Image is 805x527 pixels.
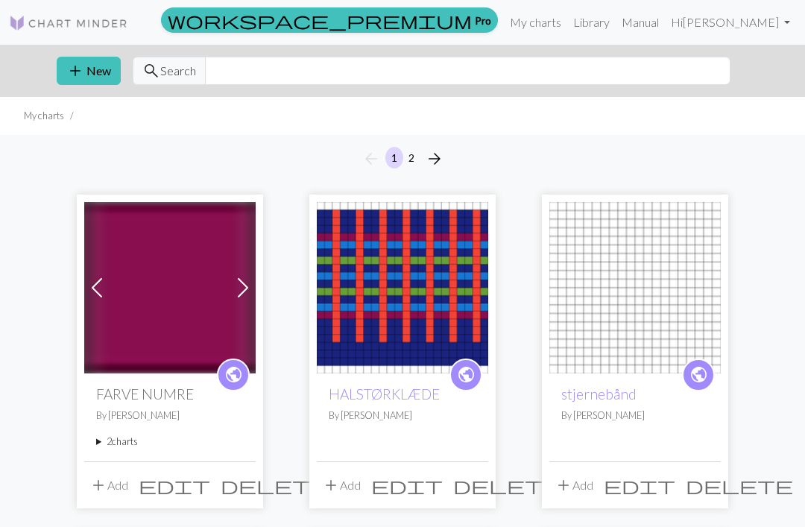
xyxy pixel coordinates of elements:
[356,147,449,171] nav: Page navigation
[133,471,215,499] button: Edit
[317,471,366,499] button: Add
[139,475,210,496] span: edit
[371,475,443,496] span: edit
[371,476,443,494] i: Edit
[215,471,333,499] button: Delete
[665,7,796,37] a: Hi[PERSON_NAME]
[224,363,243,386] span: public
[616,7,665,37] a: Manual
[217,359,250,391] a: public
[317,279,488,293] a: HALSTØRKLÆDE
[366,471,448,499] button: Edit
[160,62,196,80] span: Search
[453,475,561,496] span: delete
[549,202,721,373] img: stjernebånd
[385,147,403,168] button: 1
[329,408,476,423] p: By [PERSON_NAME]
[96,408,244,423] p: By [PERSON_NAME]
[549,279,721,293] a: stjernebånd
[426,148,443,169] span: arrow_forward
[84,471,133,499] button: Add
[681,471,798,499] button: Delete
[139,476,210,494] i: Edit
[561,385,637,403] a: stjernebånd
[66,60,84,81] span: add
[457,360,476,390] i: public
[567,7,616,37] a: Library
[420,147,449,171] button: Next
[221,475,328,496] span: delete
[549,471,599,499] button: Add
[599,471,681,499] button: Edit
[89,475,107,496] span: add
[224,360,243,390] i: public
[689,360,708,390] i: public
[9,14,128,32] img: Logo
[317,202,488,373] img: HALSTØRKLÆDE
[604,476,675,494] i: Edit
[448,471,566,499] button: Delete
[96,435,244,449] summary: 2charts
[682,359,715,391] a: public
[449,359,482,391] a: public
[142,60,160,81] span: search
[57,57,121,85] button: New
[426,150,443,168] i: Next
[96,385,244,403] h2: FARVE NUMRE
[561,408,709,423] p: By [PERSON_NAME]
[555,475,572,496] span: add
[686,475,793,496] span: delete
[84,202,256,373] img: FARVE NUMRE
[168,10,472,31] span: workspace_premium
[161,7,498,33] a: Pro
[84,279,256,293] a: FARVE NUMRE
[457,363,476,386] span: public
[322,475,340,496] span: add
[689,363,708,386] span: public
[402,147,420,168] button: 2
[24,109,64,123] li: My charts
[329,385,440,403] a: HALSTØRKLÆDE
[604,475,675,496] span: edit
[504,7,567,37] a: My charts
